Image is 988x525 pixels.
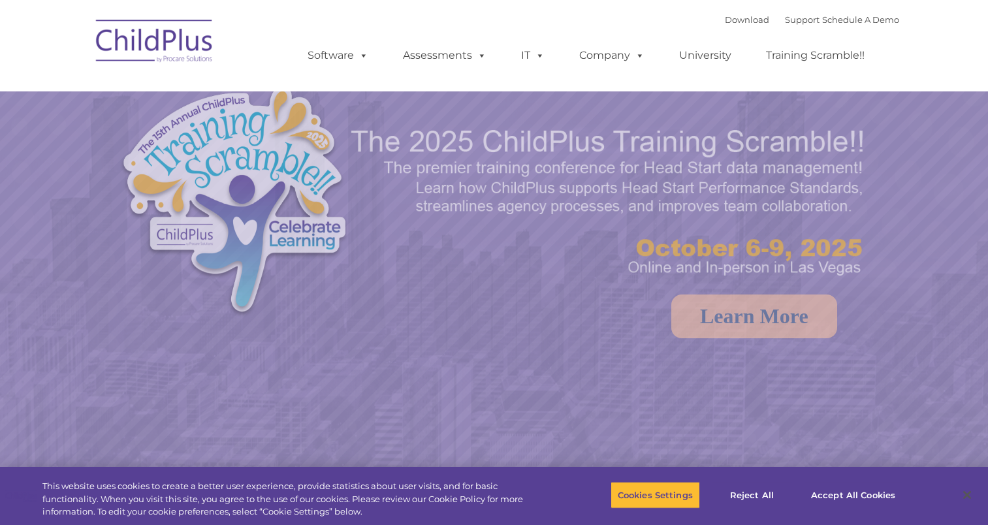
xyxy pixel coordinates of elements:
[822,14,899,25] a: Schedule A Demo
[390,42,500,69] a: Assessments
[671,294,837,338] a: Learn More
[611,481,700,509] button: Cookies Settings
[508,42,558,69] a: IT
[753,42,878,69] a: Training Scramble!!
[89,10,220,76] img: ChildPlus by Procare Solutions
[666,42,744,69] a: University
[566,42,658,69] a: Company
[953,481,981,509] button: Close
[725,14,899,25] font: |
[785,14,820,25] a: Support
[804,481,902,509] button: Accept All Cookies
[42,480,543,518] div: This website uses cookies to create a better user experience, provide statistics about user visit...
[725,14,769,25] a: Download
[711,481,793,509] button: Reject All
[295,42,381,69] a: Software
